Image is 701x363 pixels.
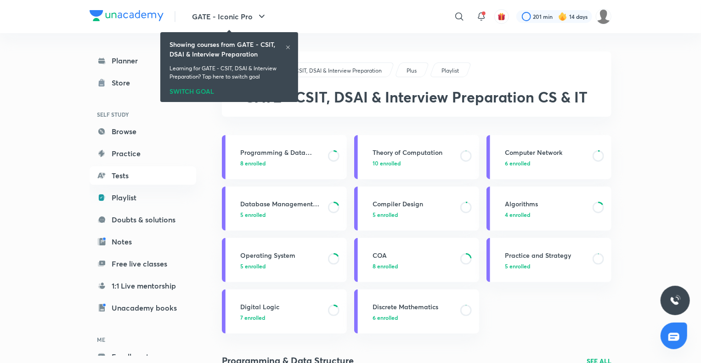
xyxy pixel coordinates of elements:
a: Programming & Data Structure8 enrolled [222,135,347,179]
a: Database Management System5 enrolled [222,187,347,231]
h6: SELF STUDY [90,107,196,122]
div: Store [112,77,136,88]
span: 10 enrolled [373,159,401,167]
a: Free live classes [90,255,196,273]
a: Theory of Computation10 enrolled [354,135,479,179]
a: GATE - CSIT, DSAI & Interview Preparation [275,67,384,75]
a: Company Logo [90,10,164,23]
span: 6 enrolled [373,313,398,322]
h3: Database Management System [240,199,322,209]
img: Deepika S S [596,9,611,24]
p: Playlist [441,67,459,75]
a: Discrete Mathematics6 enrolled [354,289,479,334]
p: Plus [407,67,417,75]
div: SWITCH GOAL [170,85,289,95]
a: Computer Network6 enrolled [486,135,611,179]
a: Playlist [90,188,196,207]
span: 7 enrolled [240,313,265,322]
a: Operating System5 enrolled [222,238,347,282]
a: Algorithms4 enrolled [486,187,611,231]
a: Notes [90,233,196,251]
span: 8 enrolled [240,159,266,167]
a: COA8 enrolled [354,238,479,282]
a: Plus [405,67,418,75]
h6: Showing courses from GATE - CSIT, DSAI & Interview Preparation [170,40,285,59]
a: Planner [90,51,196,70]
a: 1:1 Live mentorship [90,277,196,295]
p: Learning for GATE - CSIT, DSAI & Interview Preparation? Tap here to switch goal [170,64,289,81]
a: Store [90,74,196,92]
h3: Theory of Computation [373,147,455,157]
h3: Computer Network [505,147,587,157]
h3: Programming & Data Structure [240,147,322,157]
a: Digital Logic7 enrolled [222,289,347,334]
img: ttu [670,295,681,306]
h3: Algorithms [505,199,587,209]
h3: Compiler Design [373,199,455,209]
img: streak [558,12,567,21]
a: Unacademy books [90,299,196,317]
span: 6 enrolled [505,159,530,167]
h3: Operating System [240,250,322,260]
p: GATE - CSIT, DSAI & Interview Preparation [276,67,382,75]
a: Compiler Design5 enrolled [354,187,479,231]
button: avatar [494,9,509,24]
h6: ME [90,332,196,347]
h3: Discrete Mathematics [373,302,455,312]
a: Browse [90,122,196,141]
h3: Practice and Strategy [505,250,587,260]
span: 5 enrolled [240,262,266,270]
h3: COA [373,250,455,260]
span: 8 enrolled [373,262,398,270]
a: Playlist [440,67,461,75]
span: 5 enrolled [373,210,398,219]
img: Company Logo [90,10,164,21]
span: 4 enrolled [505,210,530,219]
span: 5 enrolled [240,210,266,219]
a: Practice and Strategy5 enrolled [486,238,611,282]
img: avatar [497,12,506,21]
span: 5 enrolled [505,262,530,270]
span: GATE - CSIT, DSAI & Interview Preparation CS & IT [244,87,588,107]
h3: Digital Logic [240,302,322,312]
a: Doubts & solutions [90,210,196,229]
a: Tests [90,166,196,185]
a: Practice [90,144,196,163]
button: GATE - Iconic Pro [187,7,273,26]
